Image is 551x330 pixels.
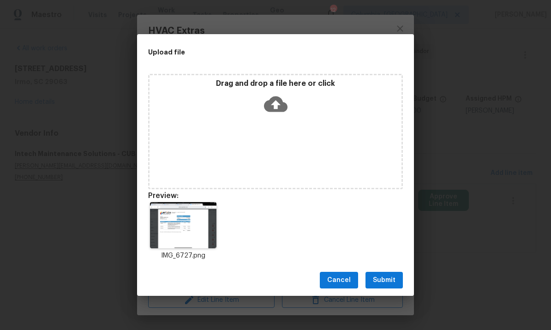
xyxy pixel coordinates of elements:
p: IMG_6727.png [148,251,218,261]
h2: Upload file [148,47,361,57]
button: Submit [365,272,403,289]
p: Drag and drop a file here or click [150,79,401,89]
span: Cancel [327,275,351,286]
img: Hz1N20PBg+8BAAAAAElFTkSuQmCC [150,202,216,248]
button: Cancel [320,272,358,289]
span: Submit [373,275,395,286]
